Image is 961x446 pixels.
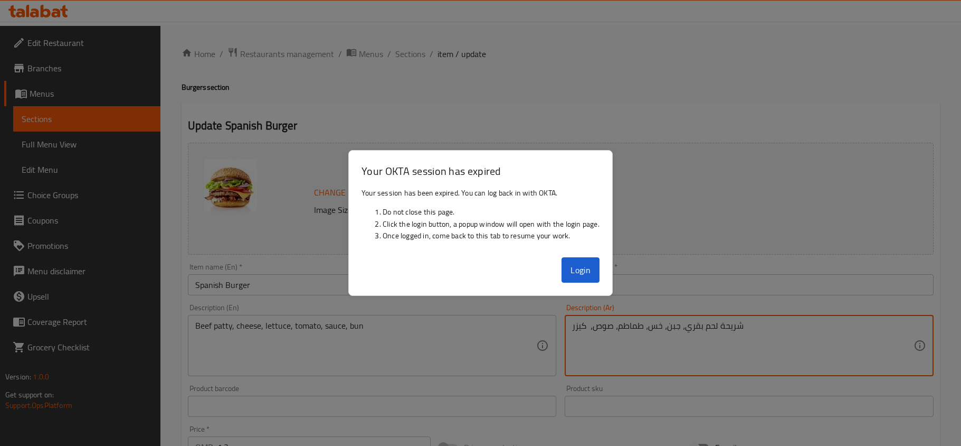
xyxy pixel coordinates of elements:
button: Login [562,257,600,283]
li: Do not close this page. [383,206,600,218]
h3: Your OKTA session has expired [361,163,600,179]
li: Click the login button, a popup window will open with the login page. [383,218,600,230]
li: Once logged in, come back to this tab to resume your work. [383,230,600,241]
div: Your session has been expired. You can log back in with OKTA. [349,183,612,254]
